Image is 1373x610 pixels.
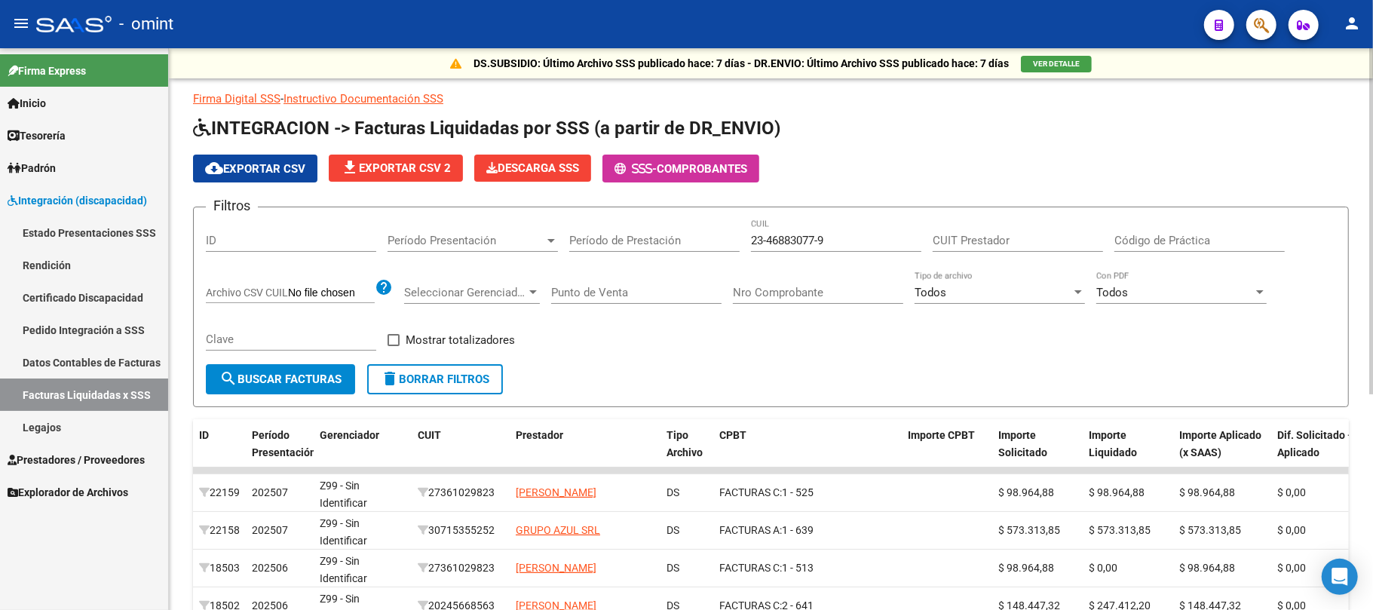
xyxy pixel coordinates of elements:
[320,429,379,441] span: Gerenciador
[418,429,441,441] span: CUIT
[516,524,600,536] span: GRUPO AZUL SRL
[320,555,367,584] span: Z99 - Sin Identificar
[404,286,526,299] span: Seleccionar Gerenciador
[992,419,1083,486] datatable-header-cell: Importe Solicitado
[193,419,246,486] datatable-header-cell: ID
[474,55,1009,72] p: DS.SUBSIDIO: Último Archivo SSS publicado hace: 7 días - DR.ENVIO: Último Archivo SSS publicado h...
[915,286,946,299] span: Todos
[320,480,367,509] span: Z99 - Sin Identificar
[516,486,596,498] span: [PERSON_NAME]
[418,484,504,501] div: 27361029823
[510,419,660,486] datatable-header-cell: Prestador
[1089,429,1137,458] span: Importe Liquidado
[719,562,782,574] span: FACTURAS C:
[998,486,1054,498] span: $ 98.964,88
[516,429,563,441] span: Prestador
[193,155,317,182] button: Exportar CSV
[12,14,30,32] mat-icon: menu
[998,429,1047,458] span: Importe Solicitado
[199,559,240,577] div: 18503
[660,419,713,486] datatable-header-cell: Tipo Archivo
[1277,524,1306,536] span: $ 0,00
[719,522,896,539] div: 1 - 639
[1089,562,1117,574] span: $ 0,00
[8,160,56,176] span: Padrón
[381,372,489,386] span: Borrar Filtros
[314,419,412,486] datatable-header-cell: Gerenciador
[8,484,128,501] span: Explorador de Archivos
[1277,486,1306,498] span: $ 0,00
[206,364,355,394] button: Buscar Facturas
[602,155,759,182] button: -Comprobantes
[8,452,145,468] span: Prestadores / Proveedores
[1179,429,1261,458] span: Importe Aplicado (x SAAS)
[193,92,280,106] a: Firma Digital SSS
[1089,524,1151,536] span: $ 573.313,85
[667,562,679,574] span: DS
[199,522,240,539] div: 22158
[713,419,902,486] datatable-header-cell: CPBT
[388,234,544,247] span: Período Presentación
[1277,429,1352,458] span: Dif. Solicitado - Aplicado
[1021,56,1092,72] button: VER DETALLE
[320,517,367,547] span: Z99 - Sin Identificar
[667,524,679,536] span: DS
[199,429,209,441] span: ID
[418,522,504,539] div: 30715355252
[719,484,896,501] div: 1 - 525
[667,486,679,498] span: DS
[206,195,258,216] h3: Filtros
[1033,60,1080,68] span: VER DETALLE
[199,484,240,501] div: 22159
[667,429,703,458] span: Tipo Archivo
[375,278,393,296] mat-icon: help
[219,369,238,388] mat-icon: search
[418,559,504,577] div: 27361029823
[719,524,782,536] span: FACTURAS A:
[902,419,992,486] datatable-header-cell: Importe CPBT
[1271,419,1369,486] datatable-header-cell: Dif. Solicitado - Aplicado
[8,63,86,79] span: Firma Express
[474,155,591,182] button: Descarga SSS
[1083,419,1173,486] datatable-header-cell: Importe Liquidado
[283,92,443,106] a: Instructivo Documentación SSS
[1173,419,1271,486] datatable-header-cell: Importe Aplicado (x SAAS)
[341,161,451,175] span: Exportar CSV 2
[252,429,316,458] span: Período Presentación
[406,331,515,349] span: Mostrar totalizadores
[657,162,747,176] span: Comprobantes
[8,127,66,144] span: Tesorería
[1322,559,1358,595] div: Open Intercom Messenger
[719,559,896,577] div: 1 - 513
[252,486,288,498] span: 202507
[367,364,503,394] button: Borrar Filtros
[474,155,591,182] app-download-masive: Descarga masiva de comprobantes (adjuntos)
[1089,486,1145,498] span: $ 98.964,88
[8,95,46,112] span: Inicio
[119,8,173,41] span: - omint
[288,287,375,300] input: Archivo CSV CUIL
[486,161,579,175] span: Descarga SSS
[516,562,596,574] span: [PERSON_NAME]
[8,192,147,209] span: Integración (discapacidad)
[1179,486,1235,498] span: $ 98.964,88
[412,419,510,486] datatable-header-cell: CUIT
[1179,524,1241,536] span: $ 573.313,85
[193,90,1349,107] p: -
[193,118,780,139] span: INTEGRACION -> Facturas Liquidadas por SSS (a partir de DR_ENVIO)
[614,162,657,176] span: -
[252,562,288,574] span: 202506
[341,158,359,176] mat-icon: file_download
[246,419,314,486] datatable-header-cell: Período Presentación
[219,372,342,386] span: Buscar Facturas
[719,486,782,498] span: FACTURAS C:
[998,524,1060,536] span: $ 573.313,85
[1277,562,1306,574] span: $ 0,00
[329,155,463,182] button: Exportar CSV 2
[205,159,223,177] mat-icon: cloud_download
[381,369,399,388] mat-icon: delete
[206,287,288,299] span: Archivo CSV CUIL
[1343,14,1361,32] mat-icon: person
[719,429,746,441] span: CPBT
[908,429,975,441] span: Importe CPBT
